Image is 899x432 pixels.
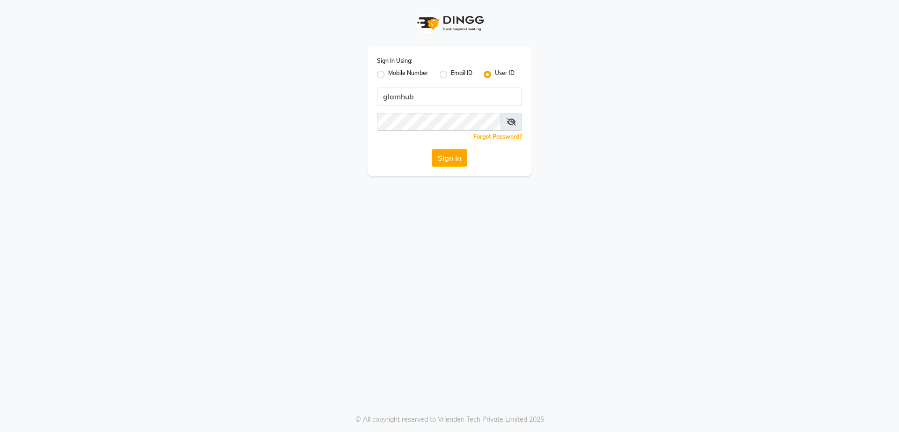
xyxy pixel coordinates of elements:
img: logo1.svg [412,9,487,37]
input: Username [377,113,501,131]
label: Sign In Using: [377,57,413,65]
label: Email ID [451,69,472,80]
a: Forgot Password? [473,133,522,140]
label: User ID [495,69,515,80]
button: Sign In [432,149,467,167]
input: Username [377,88,522,105]
label: Mobile Number [388,69,428,80]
